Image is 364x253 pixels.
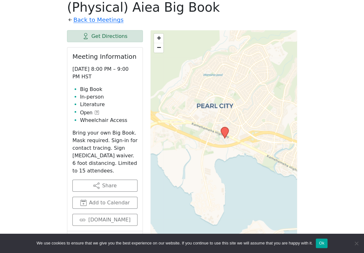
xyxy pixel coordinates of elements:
[353,240,359,246] span: No
[37,240,312,246] span: We use cookies to ensure that we give you the best experience on our website. If you continue to ...
[80,101,137,108] li: Literature
[80,117,137,124] li: Wheelchair Access
[154,43,163,53] a: Zoom out
[80,93,137,101] li: In-person
[157,34,161,42] span: +
[72,197,137,209] button: Add to Calendar
[72,65,137,81] p: [DATE] 8:00 PM – 9:00 PM HST
[72,214,137,226] a: [DOMAIN_NAME]
[154,34,163,43] a: Zoom in
[72,180,137,192] button: Share
[80,109,92,117] span: Open
[316,238,327,248] button: Ok
[80,109,99,117] button: Open
[72,129,137,175] p: Bring your own Big Book. Mask required. Sign-in for contact tracing. Sign [MEDICAL_DATA] waiver. ...
[72,53,137,60] h2: Meeting Information
[73,15,124,25] a: Back to Meetings
[80,86,137,93] li: Big Book
[157,43,161,51] span: −
[67,30,143,42] a: Get Directions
